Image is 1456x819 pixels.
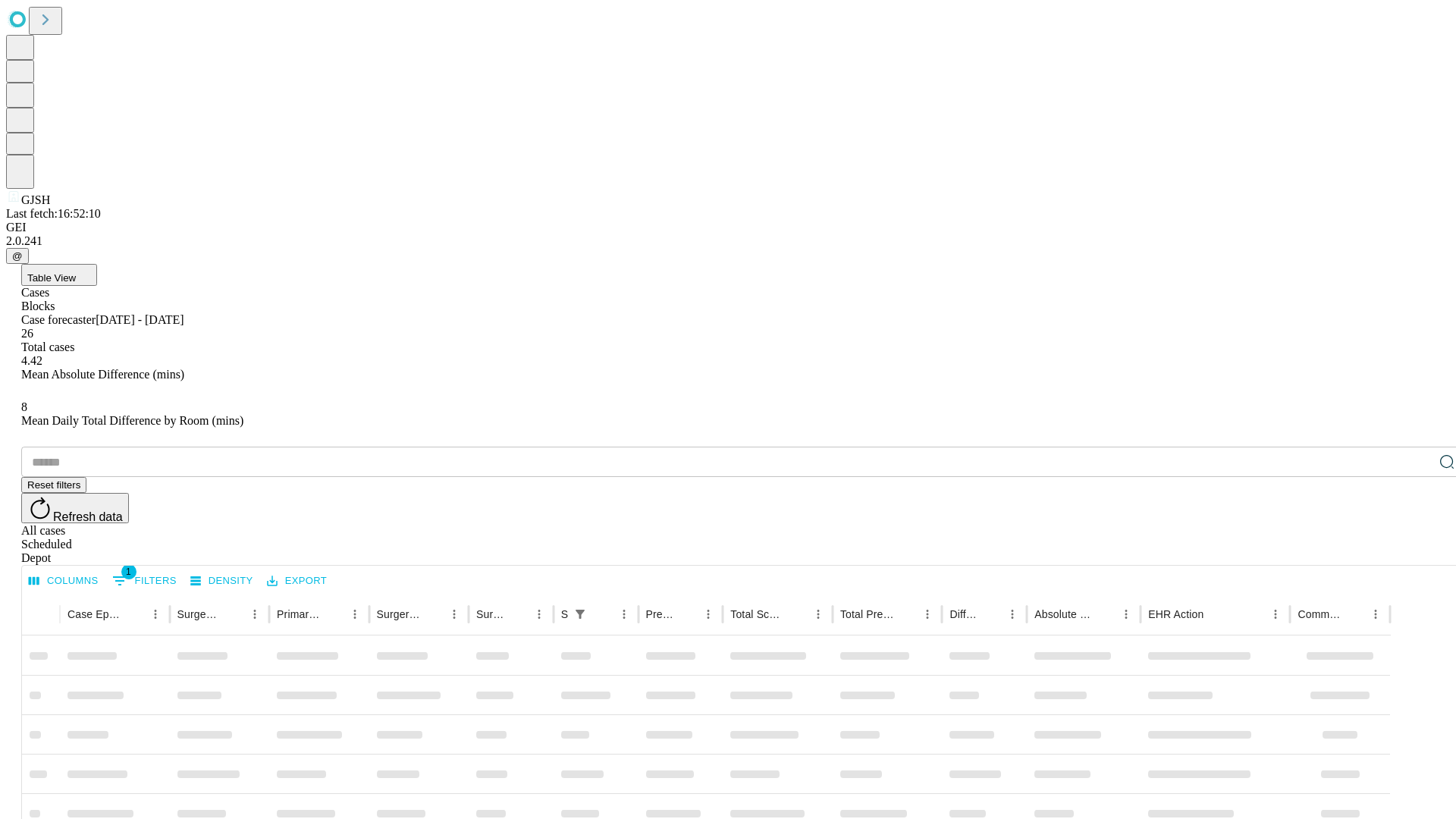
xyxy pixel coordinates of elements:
button: Sort [592,604,613,625]
span: GJSH [21,193,50,206]
div: 2.0.241 [6,234,1450,248]
button: Sort [1094,604,1116,625]
button: Sort [1344,604,1365,625]
div: Scheduled In Room Duration [561,608,568,620]
button: Menu [917,604,938,625]
button: Sort [223,604,244,625]
button: Menu [698,604,719,625]
button: @ [6,248,29,264]
button: Menu [145,604,166,625]
button: Sort [981,604,1002,625]
button: Menu [1365,604,1386,625]
span: Case forecaster [21,313,96,326]
span: Mean Daily Total Difference by Room (mins) [21,414,243,427]
button: Sort [323,604,344,625]
div: 1 active filter [570,604,591,625]
button: Menu [244,604,265,625]
div: EHR Action [1148,608,1203,620]
div: GEI [6,221,1450,234]
span: Table View [27,272,76,284]
button: Menu [1002,604,1023,625]
button: Menu [808,604,829,625]
button: Show filters [570,604,591,625]
div: Absolute Difference [1034,608,1093,620]
span: 26 [21,327,33,340]
div: Surgeon Name [177,608,221,620]
div: Comments [1298,608,1341,620]
span: @ [12,250,23,262]
span: Reset filters [27,479,80,491]
button: Menu [1116,604,1137,625]
div: Surgery Name [377,608,421,620]
button: Sort [124,604,145,625]
div: Total Predicted Duration [840,608,895,620]
span: Total cases [21,340,74,353]
span: [DATE] - [DATE] [96,313,184,326]
button: Table View [21,264,97,286]
div: Primary Service [277,608,321,620]
button: Menu [344,604,366,625]
div: Total Scheduled Duration [730,608,785,620]
button: Select columns [25,570,102,593]
button: Sort [507,604,529,625]
button: Refresh data [21,493,129,523]
button: Menu [1265,604,1286,625]
span: Refresh data [53,510,123,523]
button: Show filters [108,569,180,593]
span: Mean Absolute Difference (mins) [21,368,184,381]
div: Predicted In Room Duration [646,608,676,620]
button: Reset filters [21,477,86,493]
button: Sort [422,604,444,625]
button: Sort [676,604,698,625]
button: Menu [613,604,635,625]
div: Difference [949,608,979,620]
span: 8 [21,400,27,413]
div: Surgery Date [476,608,506,620]
button: Export [263,570,331,593]
button: Sort [786,604,808,625]
div: Case Epic Id [67,608,122,620]
span: 4.42 [21,354,42,367]
button: Sort [896,604,917,625]
button: Density [187,570,257,593]
button: Menu [529,604,550,625]
span: Last fetch: 16:52:10 [6,207,101,220]
button: Menu [444,604,465,625]
span: 1 [121,564,136,579]
button: Sort [1205,604,1226,625]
